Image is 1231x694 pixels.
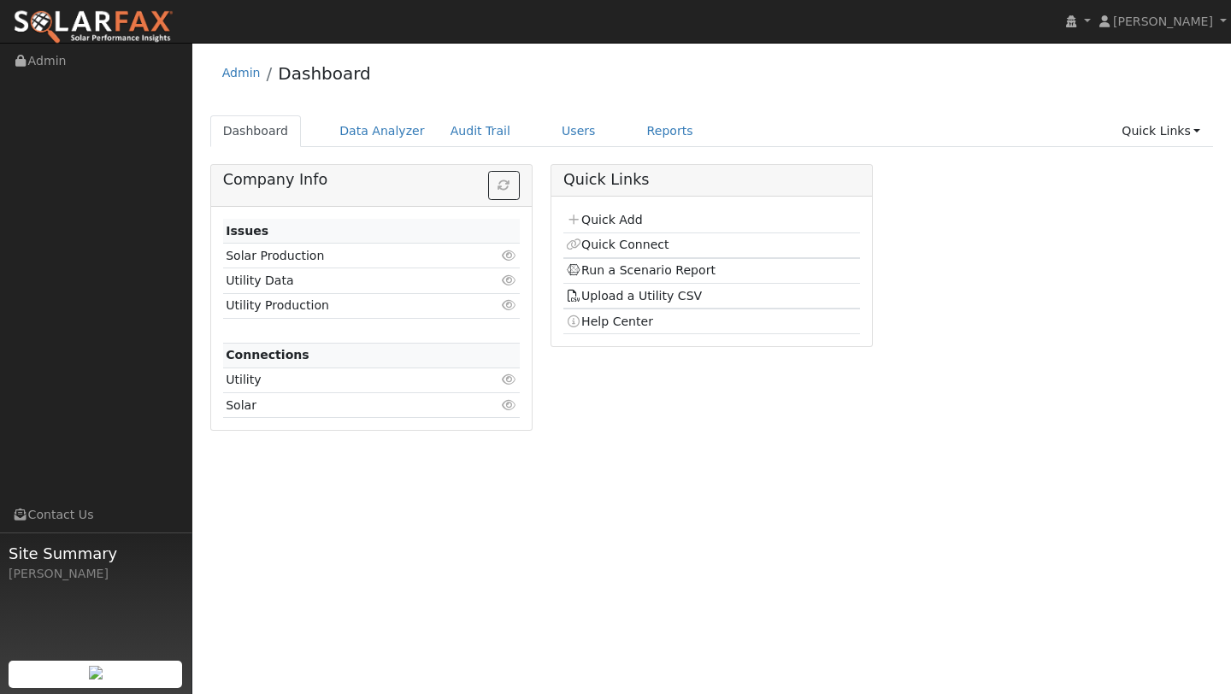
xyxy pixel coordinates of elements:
div: [PERSON_NAME] [9,565,183,583]
i: Click to view [502,373,517,385]
a: Reports [634,115,706,147]
a: Users [549,115,609,147]
a: Admin [222,66,261,79]
a: Audit Trail [438,115,523,147]
i: Click to view [502,299,517,311]
a: Upload a Utility CSV [566,289,702,303]
a: Quick Add [566,213,642,226]
i: Click to view [502,274,517,286]
a: Quick Connect [566,238,669,251]
a: Help Center [566,315,653,328]
td: Utility Production [223,293,472,318]
strong: Issues [226,224,268,238]
a: Quick Links [1109,115,1213,147]
span: [PERSON_NAME] [1113,15,1213,28]
td: Solar Production [223,244,472,268]
i: Click to view [502,399,517,411]
img: retrieve [89,666,103,679]
h5: Quick Links [563,171,860,189]
h5: Company Info [223,171,520,189]
a: Data Analyzer [327,115,438,147]
span: Site Summary [9,542,183,565]
strong: Connections [226,348,309,362]
a: Run a Scenario Report [566,263,716,277]
td: Solar [223,393,472,418]
a: Dashboard [278,63,371,84]
i: Click to view [502,250,517,262]
img: SolarFax [13,9,174,45]
td: Utility [223,368,472,392]
td: Utility Data [223,268,472,293]
a: Dashboard [210,115,302,147]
